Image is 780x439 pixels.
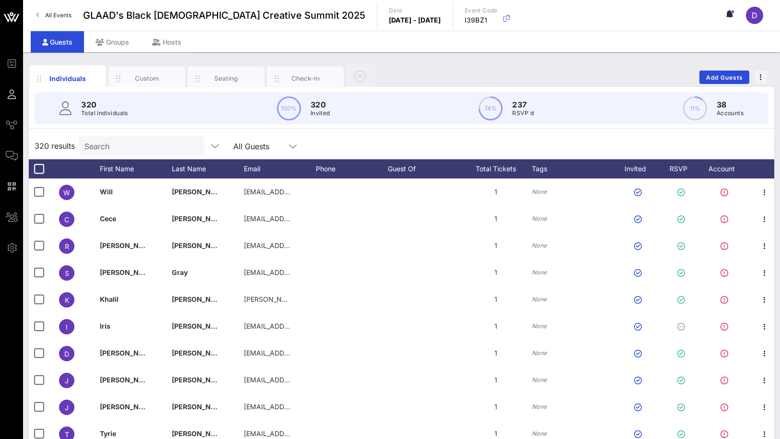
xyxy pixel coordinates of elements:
[532,349,547,356] i: None
[532,215,547,222] i: None
[172,295,228,303] span: [PERSON_NAME]
[65,403,69,412] span: J
[172,349,228,357] span: [PERSON_NAME]
[228,136,304,155] div: All Guests
[244,429,415,438] span: [EMAIL_ADDRESS][PERSON_NAME][DOMAIN_NAME]
[532,322,547,330] i: None
[244,268,360,276] span: [EMAIL_ADDRESS][DOMAIN_NAME]
[460,367,532,393] div: 1
[172,241,228,249] span: [PERSON_NAME]
[311,108,330,118] p: Invited
[100,349,156,357] span: [PERSON_NAME]
[532,159,613,178] div: Tags
[35,140,75,152] span: 320 results
[172,159,244,178] div: Last Name
[460,159,532,178] div: Total Tickets
[205,74,248,83] div: Seating
[172,214,228,223] span: [PERSON_NAME]
[100,376,156,384] span: [PERSON_NAME]
[84,31,141,53] div: Groups
[65,377,69,385] span: J
[699,71,749,84] button: Add Guests
[172,376,228,384] span: [PERSON_NAME]
[532,269,547,276] i: None
[233,142,269,151] div: All Guests
[172,403,228,411] span: [PERSON_NAME]
[64,215,69,224] span: C
[460,205,532,232] div: 1
[126,74,168,83] div: Custom
[532,296,547,303] i: None
[284,74,327,83] div: Check-In
[465,6,498,15] p: Event Code
[613,159,666,178] div: Invited
[752,11,757,20] span: D
[244,188,360,196] span: [EMAIL_ADDRESS][DOMAIN_NAME]
[512,108,534,118] p: RSVP`d
[100,322,110,330] span: Iris
[172,268,188,276] span: Gray
[717,108,744,118] p: Accounts
[172,188,228,196] span: [PERSON_NAME]
[460,286,532,313] div: 1
[316,159,388,178] div: Phone
[465,15,498,25] p: I39BZ1
[717,99,744,110] p: 38
[100,159,172,178] div: First Name
[65,296,69,304] span: K
[63,189,70,197] span: W
[244,159,316,178] div: Email
[81,99,128,110] p: 320
[65,430,69,439] span: T
[100,295,119,303] span: Khalil
[65,269,69,277] span: S
[244,295,415,303] span: [PERSON_NAME][EMAIL_ADDRESS][DOMAIN_NAME]
[141,31,193,53] div: Hosts
[31,31,84,53] div: Guests
[532,242,547,249] i: None
[700,159,753,178] div: Account
[532,188,547,195] i: None
[389,15,441,25] p: [DATE] - [DATE]
[244,241,360,249] span: [EMAIL_ADDRESS][DOMAIN_NAME]
[388,159,460,178] div: Guest Of
[244,403,360,411] span: [EMAIL_ADDRESS][DOMAIN_NAME]
[83,8,365,23] span: GLAAD's Black [DEMOGRAPHIC_DATA] Creative Summit 2025
[460,232,532,259] div: 1
[64,350,69,358] span: D
[666,159,700,178] div: RSVP
[45,12,72,19] span: All Events
[66,323,68,331] span: I
[532,376,547,383] i: None
[706,74,744,81] span: Add Guests
[172,322,228,330] span: [PERSON_NAME]
[460,393,532,420] div: 1
[244,214,360,223] span: [EMAIL_ADDRESS][DOMAIN_NAME]
[460,178,532,205] div: 1
[81,108,128,118] p: Total Individuals
[31,8,77,23] a: All Events
[460,340,532,367] div: 1
[100,188,113,196] span: Will
[65,242,69,250] span: R
[47,73,89,83] div: Individuals
[746,7,763,24] div: D
[172,429,228,438] span: [PERSON_NAME]
[512,99,534,110] p: 237
[244,376,360,384] span: [EMAIL_ADDRESS][DOMAIN_NAME]
[460,313,532,340] div: 1
[100,268,156,276] span: [PERSON_NAME]
[532,403,547,410] i: None
[100,403,156,411] span: [PERSON_NAME]
[389,6,441,15] p: Date
[532,430,547,437] i: None
[100,241,156,249] span: [PERSON_NAME]
[311,99,330,110] p: 320
[244,322,360,330] span: [EMAIL_ADDRESS][DOMAIN_NAME]
[244,349,360,357] span: [EMAIL_ADDRESS][DOMAIN_NAME]
[100,429,116,438] span: Tyrie
[100,214,116,223] span: Cece
[460,259,532,286] div: 1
